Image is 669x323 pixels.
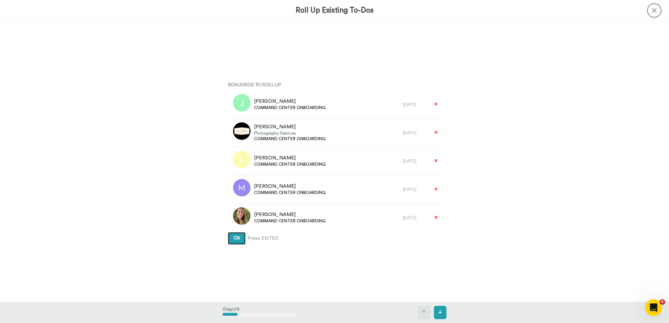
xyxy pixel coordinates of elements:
img: j.png [233,94,251,112]
div: [DATE] [403,158,427,164]
span: COMMAND CENTER ONBOARDING [254,161,326,167]
button: Ok [228,232,246,245]
span: COMMAND CENTER ONBOARDING [254,136,326,142]
span: [PERSON_NAME] [254,123,326,130]
div: [DATE] [403,130,427,136]
img: e560adf2-8794-4374-be49-48ea89e2455d.jpg [233,207,251,225]
div: [DATE] [403,102,427,107]
div: [DATE] [403,215,427,221]
span: COMMAND CENTER ONBOARDING [254,190,326,195]
h4: Bonjoros To Roll Up [228,82,441,87]
span: COMMAND CENTER ONBOARDING [254,218,326,224]
h3: Roll Up Existing To-Dos [296,6,374,14]
img: l.png [233,151,251,168]
iframe: Intercom live chat [645,299,662,316]
div: [DATE] [403,187,427,192]
span: [PERSON_NAME] [254,183,326,190]
span: Ok [233,236,240,241]
span: [PERSON_NAME] [254,211,326,218]
span: [PERSON_NAME] [254,98,326,105]
span: COMMAND CENTER ONBOARDING [254,105,326,110]
div: Step 1 / 5 [223,302,297,323]
span: [PERSON_NAME] [254,155,326,161]
span: 5 [660,299,665,305]
img: m.png [233,179,251,196]
img: e3f88deb-c1de-4bd8-9e4a-c6247d9f22bf.jpg [233,122,251,140]
span: Press ENTER [247,235,278,242]
span: Photography Services [254,130,326,136]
